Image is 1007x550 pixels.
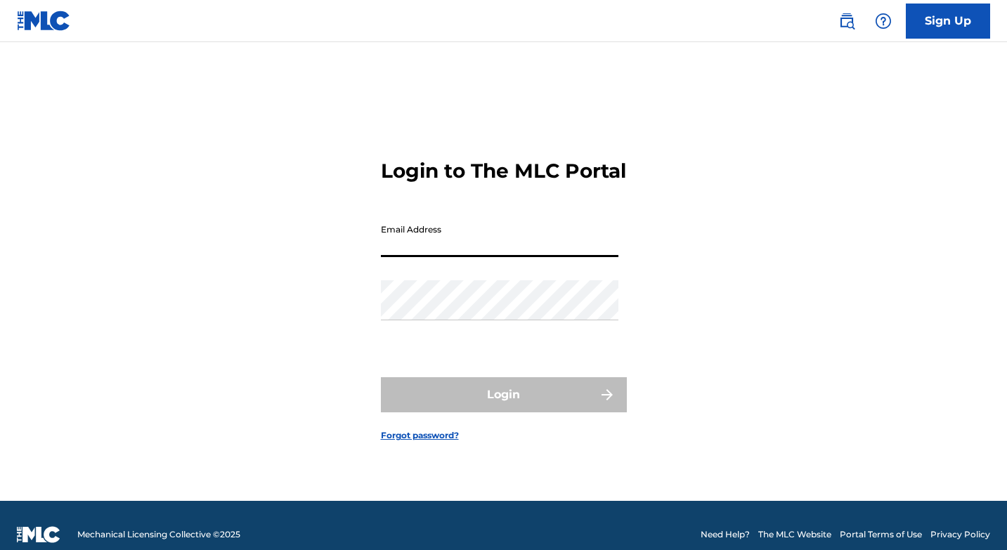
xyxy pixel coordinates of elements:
a: Privacy Policy [930,528,990,541]
iframe: Chat Widget [937,483,1007,550]
a: Sign Up [906,4,990,39]
a: The MLC Website [758,528,831,541]
img: logo [17,526,60,543]
span: Mechanical Licensing Collective © 2025 [77,528,240,541]
div: Help [869,7,897,35]
img: MLC Logo [17,11,71,31]
a: Forgot password? [381,429,459,442]
img: search [838,13,855,30]
a: Need Help? [701,528,750,541]
h3: Login to The MLC Portal [381,159,626,183]
img: help [875,13,892,30]
a: Public Search [833,7,861,35]
a: Portal Terms of Use [840,528,922,541]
